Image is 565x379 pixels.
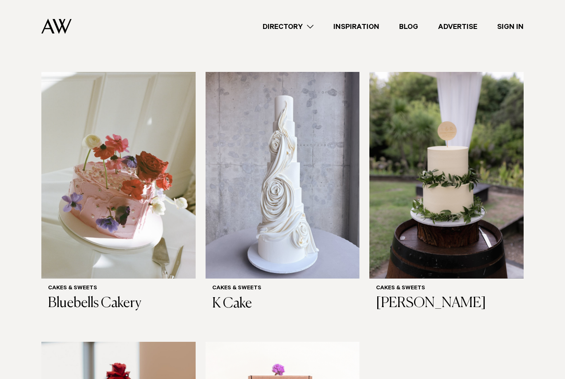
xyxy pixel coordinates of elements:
h6: Cakes & Sweets [212,285,353,292]
a: Inspiration [323,21,389,32]
a: Directory [253,21,323,32]
img: Auckland Weddings Cakes & Sweets | K Cake [206,72,360,279]
a: Auckland Weddings Cakes & Sweets | Bluebells Cakery Cakes & Sweets Bluebells Cakery [41,72,196,319]
a: Advertise [428,21,487,32]
a: Auckland Weddings Cakes & Sweets | K Cake Cakes & Sweets K Cake [206,72,360,319]
h6: Cakes & Sweets [48,285,189,292]
a: Auckland Weddings Cakes & Sweets | Jenna Maree Cakes Cakes & Sweets [PERSON_NAME] [369,72,524,319]
h3: [PERSON_NAME] [376,295,517,312]
a: Blog [389,21,428,32]
img: Auckland Weddings Cakes & Sweets | Jenna Maree Cakes [369,72,524,279]
img: Auckland Weddings Logo [41,19,72,34]
h6: Cakes & Sweets [376,285,517,292]
img: Auckland Weddings Cakes & Sweets | Bluebells Cakery [41,72,196,279]
h3: K Cake [212,296,353,312]
h3: Bluebells Cakery [48,295,189,312]
a: Sign In [487,21,534,32]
